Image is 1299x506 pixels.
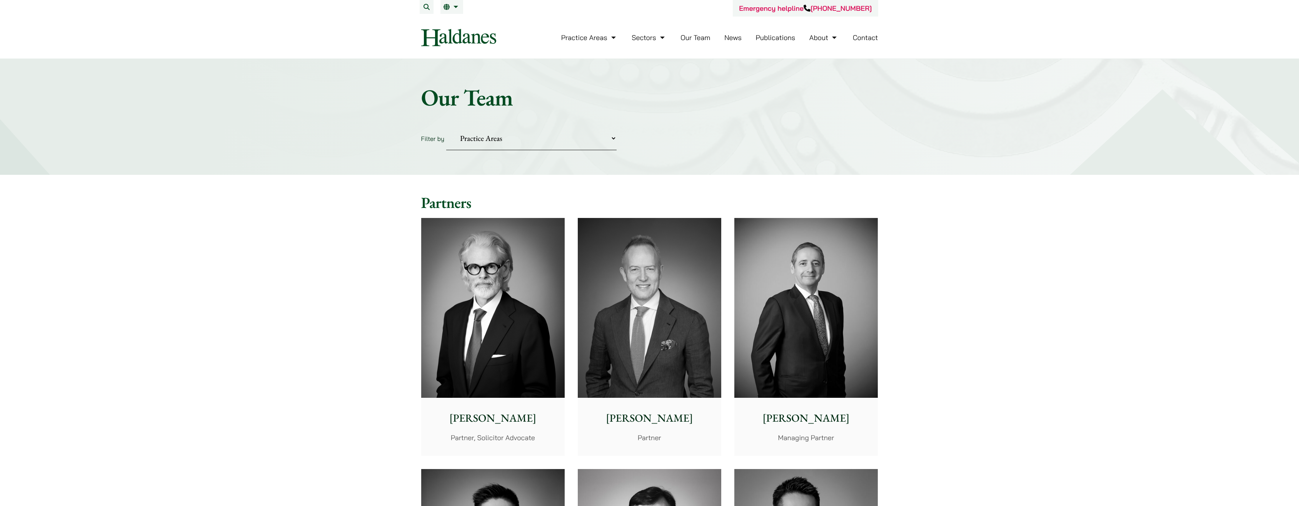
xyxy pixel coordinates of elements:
a: [PERSON_NAME] Partner, Solicitor Advocate [421,218,565,456]
a: News [724,33,742,42]
a: Our Team [680,33,710,42]
p: [PERSON_NAME] [427,410,559,426]
label: Filter by [421,135,445,142]
p: Managing Partner [740,432,872,443]
p: Partner [584,432,715,443]
img: Logo of Haldanes [421,29,496,46]
a: Contact [853,33,878,42]
p: [PERSON_NAME] [740,410,872,426]
a: EN [444,4,460,10]
a: About [809,33,839,42]
h2: Partners [421,193,878,212]
a: Practice Areas [561,33,618,42]
a: Emergency helpline[PHONE_NUMBER] [739,4,872,13]
h1: Our Team [421,84,878,111]
a: [PERSON_NAME] Partner [578,218,721,456]
a: [PERSON_NAME] Managing Partner [734,218,878,456]
p: Partner, Solicitor Advocate [427,432,559,443]
a: Sectors [632,33,666,42]
p: [PERSON_NAME] [584,410,715,426]
a: Publications [756,33,795,42]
